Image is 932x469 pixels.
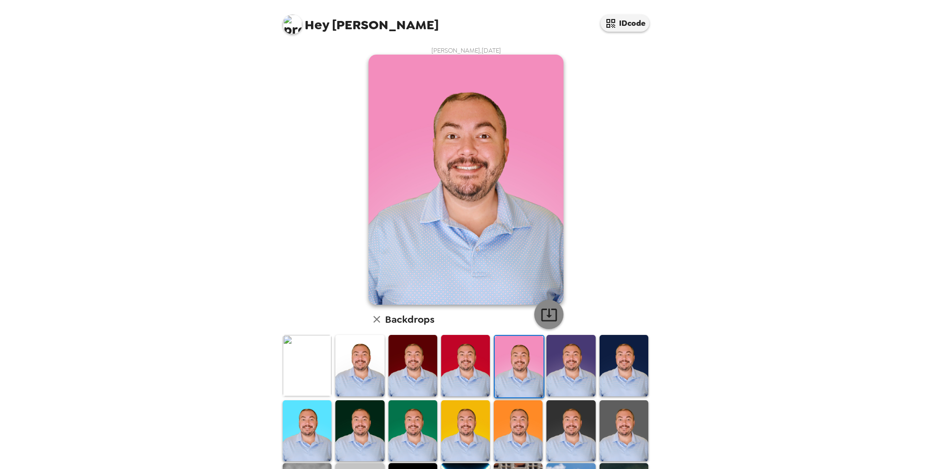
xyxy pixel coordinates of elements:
[305,16,329,34] span: Hey
[369,55,563,305] img: user
[431,46,501,55] span: [PERSON_NAME] , [DATE]
[385,312,434,327] h6: Backdrops
[283,335,331,396] img: Original
[601,15,649,32] button: IDcode
[283,15,302,34] img: profile pic
[283,10,439,32] span: [PERSON_NAME]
